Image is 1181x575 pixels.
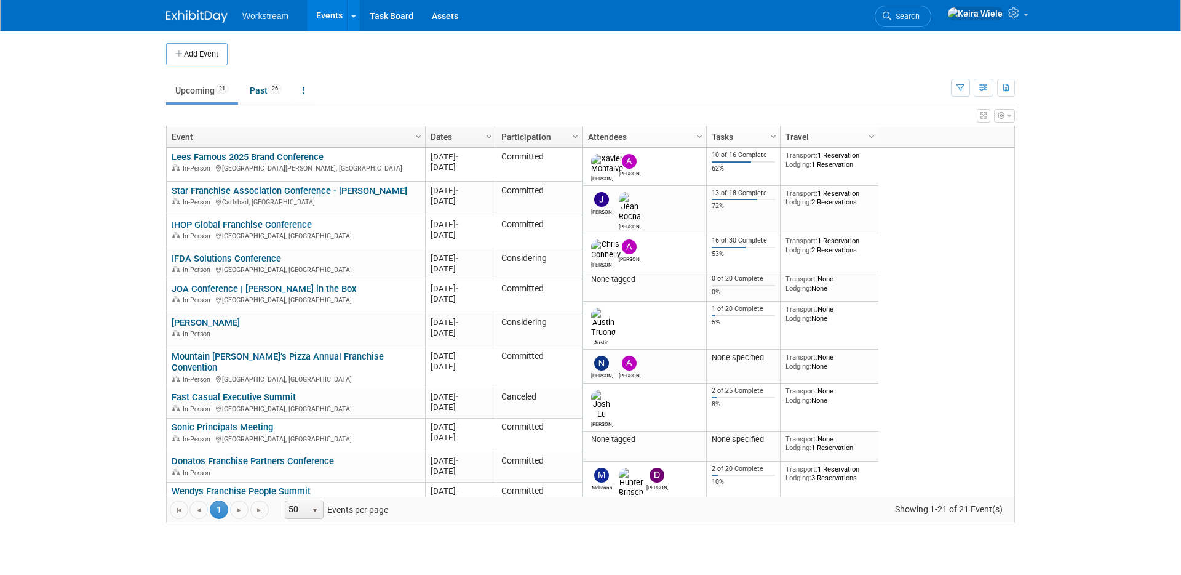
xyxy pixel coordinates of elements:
span: Transport: [785,236,817,245]
div: None specified [712,435,776,444]
span: Transport: [785,353,817,361]
img: In-Person Event [172,330,180,336]
div: [DATE] [431,392,490,402]
img: In-Person Event [172,469,180,475]
span: In-Person [183,435,214,443]
div: 72% [712,202,776,211]
a: Upcoming21 [166,79,238,102]
td: Committed [496,419,582,452]
span: - [456,220,458,229]
img: Hunter Britsch [619,468,643,497]
div: [DATE] [431,402,490,412]
a: Mountain [PERSON_NAME]’s Pizza Annual Franchise Convention [172,351,384,374]
img: In-Person Event [172,266,180,272]
img: In-Person Event [172,232,180,238]
div: [DATE] [431,351,490,361]
span: 1 [210,501,228,519]
span: Transport: [785,465,817,473]
span: Search [891,12,920,21]
a: Fast Casual Executive Summit [172,392,296,403]
img: Andrew Walters [622,239,637,254]
span: Lodging: [785,314,811,323]
span: Column Settings [768,132,778,142]
a: Go to the first page [170,501,188,519]
div: [DATE] [431,486,490,496]
div: 2 of 25 Complete [712,387,776,395]
a: Travel [785,126,870,147]
span: In-Person [183,376,214,384]
td: Committed [496,483,582,517]
div: 10 of 16 Complete [712,151,776,159]
span: Transport: [785,305,817,313]
td: Committed [496,279,582,313]
img: In-Person Event [172,198,180,204]
img: Andrew Walters [622,154,637,169]
span: Column Settings [484,132,494,142]
div: None None [785,387,874,404]
div: None None [785,305,874,323]
div: 0% [712,288,776,297]
div: [GEOGRAPHIC_DATA], [GEOGRAPHIC_DATA] [172,374,420,384]
img: In-Person Event [172,164,180,171]
div: None None [785,275,874,292]
span: Column Settings [413,132,423,142]
div: [DATE] [431,361,490,372]
div: [GEOGRAPHIC_DATA], [GEOGRAPHIC_DATA] [172,264,420,275]
span: - [456,284,458,293]
a: [PERSON_NAME] [172,317,240,328]
div: 1 of 20 Complete [712,305,776,313]
a: Past26 [241,79,291,102]
span: Transport: [785,189,817,198]
div: 16 of 30 Complete [712,236,776,245]
a: Participation [501,126,574,147]
span: select [310,505,320,515]
td: Considering [496,249,582,279]
a: Go to the last page [250,501,269,519]
span: Transport: [785,275,817,283]
span: Go to the previous page [194,505,204,515]
span: - [456,318,458,327]
div: 62% [712,164,776,173]
div: Austin Truong [591,337,613,345]
span: Column Settings [694,132,704,142]
div: [DATE] [431,422,490,432]
span: In-Person [183,330,214,338]
a: Donatos Franchise Partners Conference [172,456,334,467]
div: Xavier Montalvo [591,174,613,182]
div: Jean Rocha [619,222,640,230]
img: Chris Connelly [591,239,621,259]
div: [DATE] [431,432,490,443]
div: [GEOGRAPHIC_DATA][PERSON_NAME], [GEOGRAPHIC_DATA] [172,163,420,173]
a: Column Settings [412,126,426,145]
div: [DATE] [431,162,490,172]
div: 13 of 18 Complete [712,189,776,198]
a: Lees Famous 2025 Brand Conference [172,151,324,163]
div: [GEOGRAPHIC_DATA], [GEOGRAPHIC_DATA] [172,403,420,414]
span: In-Person [183,296,214,304]
span: Showing 1-21 of 21 Event(s) [884,501,1014,518]
span: Go to the first page [174,505,184,515]
td: Committed [496,215,582,249]
span: - [456,486,458,496]
div: [GEOGRAPHIC_DATA], [GEOGRAPHIC_DATA] [172,230,420,241]
div: Nick Walters [591,371,613,379]
div: 1 Reservation 3 Reservations [785,465,874,483]
span: Workstream [242,11,288,21]
img: In-Person Event [172,376,180,382]
span: - [456,352,458,361]
div: Andrew Walters [619,254,640,262]
div: [DATE] [431,196,490,206]
div: Josh Lu [591,419,613,427]
div: [GEOGRAPHIC_DATA], [GEOGRAPHIC_DATA] [172,294,420,305]
td: Canceled [496,388,582,419]
span: 21 [215,84,229,94]
span: Column Settings [867,132,877,142]
a: Attendees [588,126,698,147]
span: - [456,254,458,263]
div: 2 of 20 Complete [712,465,776,473]
span: Column Settings [570,132,580,142]
div: [DATE] [431,219,490,230]
a: Column Settings [483,126,496,145]
div: 0 of 20 Complete [712,275,776,283]
a: Go to the previous page [189,501,208,519]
